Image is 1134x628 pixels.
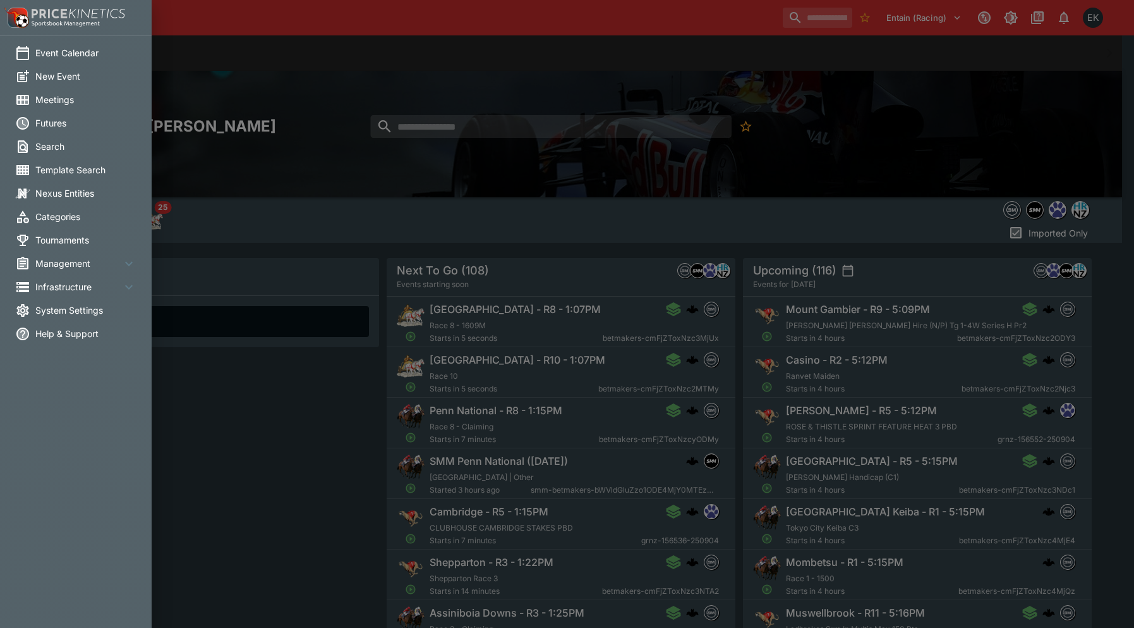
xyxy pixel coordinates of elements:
span: Categories [35,210,136,223]
span: New Event [35,70,136,83]
img: Sportsbook Management [32,21,100,27]
span: Help & Support [35,327,136,340]
span: System Settings [35,304,136,317]
span: Infrastructure [35,280,121,293]
span: Search [35,140,136,153]
img: PriceKinetics Logo [4,5,29,30]
span: Nexus Entities [35,187,136,200]
span: Event Calendar [35,46,136,59]
span: Tournaments [35,233,136,247]
img: PriceKinetics [32,9,125,18]
span: Template Search [35,163,136,176]
span: Meetings [35,93,136,106]
span: Futures [35,116,136,130]
span: Management [35,257,121,270]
